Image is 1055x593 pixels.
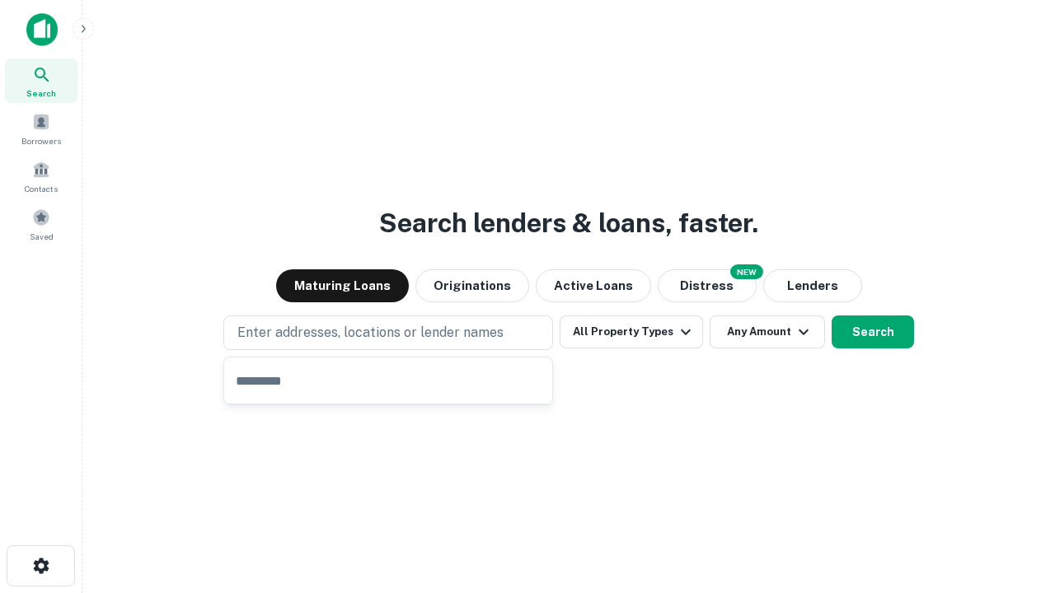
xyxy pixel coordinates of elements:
h3: Search lenders & loans, faster. [379,203,758,243]
a: Contacts [5,154,77,198]
a: Search [5,58,77,103]
p: Enter addresses, locations or lender names [237,323,504,343]
span: Search [26,86,56,100]
span: Contacts [25,182,58,195]
a: Borrowers [5,106,77,151]
div: NEW [730,264,763,279]
iframe: Chat Widget [973,461,1055,540]
button: All Property Types [560,315,703,348]
button: Any Amount [710,315,825,348]
span: Saved [30,230,54,243]
button: Originations [415,269,529,302]
button: Search distressed loans with lien and other non-mortgage details. [658,269,757,302]
button: Enter addresses, locations or lender names [223,315,553,350]
button: Maturing Loans [276,269,409,302]
img: capitalize-icon.png [26,13,58,46]
button: Active Loans [536,269,651,302]
span: Borrowers [21,134,61,147]
button: Lenders [763,269,862,302]
a: Saved [5,202,77,246]
button: Search [832,315,914,348]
